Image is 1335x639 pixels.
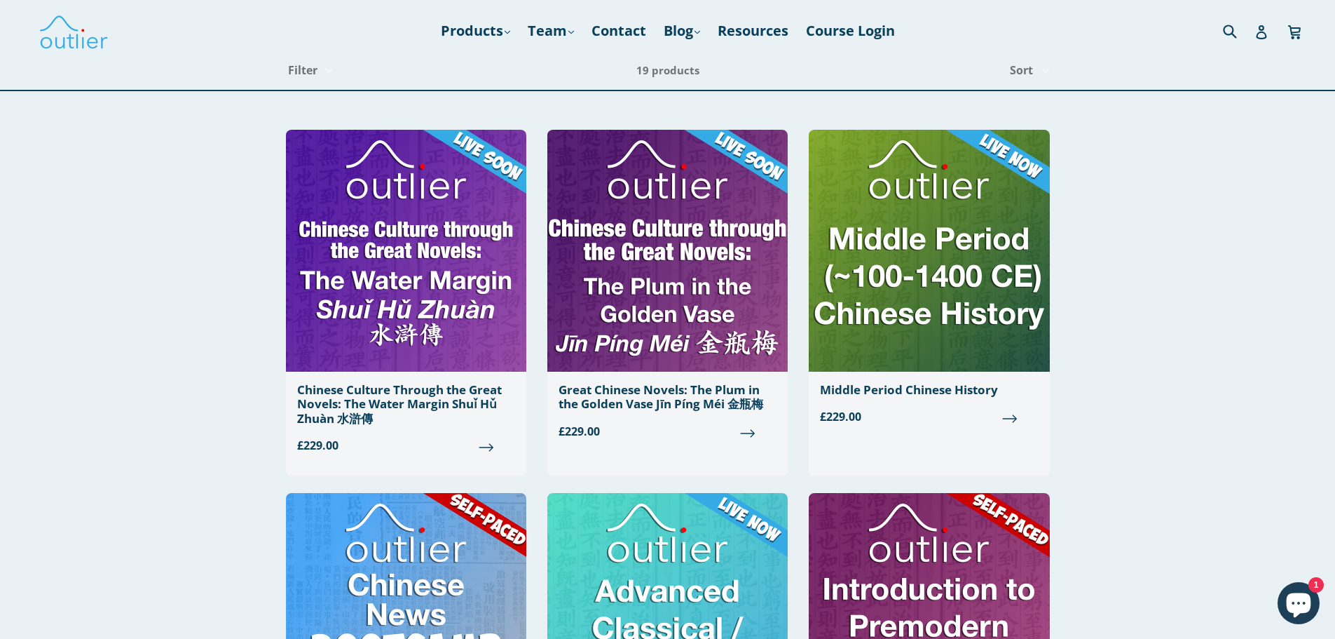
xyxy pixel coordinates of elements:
[584,18,653,43] a: Contact
[711,18,795,43] a: Resources
[434,18,517,43] a: Products
[820,408,1038,425] span: £229.00
[636,63,699,77] span: 19 products
[799,18,902,43] a: Course Login
[809,130,1049,436] a: Middle Period Chinese History £229.00
[297,383,515,426] div: Chinese Culture Through the Great Novels: The Water Margin Shuǐ Hǔ Zhuàn 水滸傳
[657,18,707,43] a: Blog
[297,437,515,454] span: £229.00
[559,423,776,440] span: £229.00
[286,130,526,465] a: Chinese Culture Through the Great Novels: The Water Margin Shuǐ Hǔ Zhuàn 水滸傳 £229.00
[547,130,788,372] img: Great Chinese Novels: The Plum in the Golden Vase Jīn Píng Méi 金瓶梅
[547,130,788,451] a: Great Chinese Novels: The Plum in the Golden Vase Jīn Píng Méi 金瓶梅 £229.00
[39,11,109,51] img: Outlier Linguistics
[521,18,581,43] a: Team
[559,383,776,412] div: Great Chinese Novels: The Plum in the Golden Vase Jīn Píng Méi 金瓶梅
[286,130,526,372] img: Chinese Culture Through the Great Novels: The Water Margin Shuǐ Hǔ Zhuàn 水滸傳
[1219,16,1258,45] input: Search
[820,383,1038,397] div: Middle Period Chinese History
[809,130,1049,372] img: Middle Period Chinese History
[1273,582,1324,628] inbox-online-store-chat: Shopify online store chat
